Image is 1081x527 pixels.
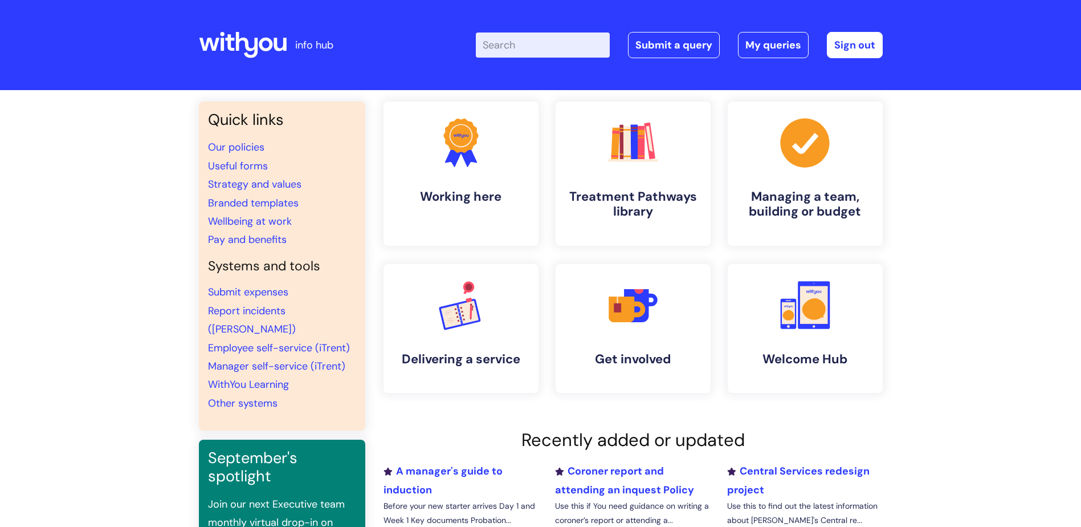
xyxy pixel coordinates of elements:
[628,32,720,58] a: Submit a query
[295,36,333,54] p: info hub
[827,32,883,58] a: Sign out
[384,429,883,451] h2: Recently added or updated
[208,359,345,373] a: Manager self-service (iTrent)
[737,352,874,367] h4: Welcome Hub
[393,352,529,367] h4: Delivering a service
[208,304,296,336] a: Report incidents ([PERSON_NAME])
[384,264,539,393] a: Delivering a service
[384,102,539,246] a: Working here
[556,102,711,246] a: Treatment Pathways library
[208,177,301,191] a: Strategy and values
[208,258,356,274] h4: Systems and tools
[555,464,694,496] a: Coroner report and attending an inquest Policy
[738,32,809,58] a: My queries
[208,378,289,391] a: WithYou Learning
[476,33,610,58] input: Search
[565,189,701,220] h4: Treatment Pathways library
[728,102,883,246] a: Managing a team, building or budget
[208,341,350,355] a: Employee self-service (iTrent)
[208,233,287,246] a: Pay and benefits
[208,111,356,129] h3: Quick links
[476,32,883,58] div: | -
[208,449,356,486] h3: September's spotlight
[384,464,503,496] a: A manager's guide to induction
[727,464,870,496] a: Central Services redesign project
[393,189,529,204] h4: Working here
[728,264,883,393] a: Welcome Hub
[208,159,268,173] a: Useful forms
[737,189,874,220] h4: Managing a team, building or budget
[208,196,299,210] a: Branded templates
[208,214,292,228] a: Wellbeing at work
[208,285,288,299] a: Submit expenses
[556,264,711,393] a: Get involved
[565,352,701,367] h4: Get involved
[208,396,278,410] a: Other systems
[208,140,264,154] a: Our policies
